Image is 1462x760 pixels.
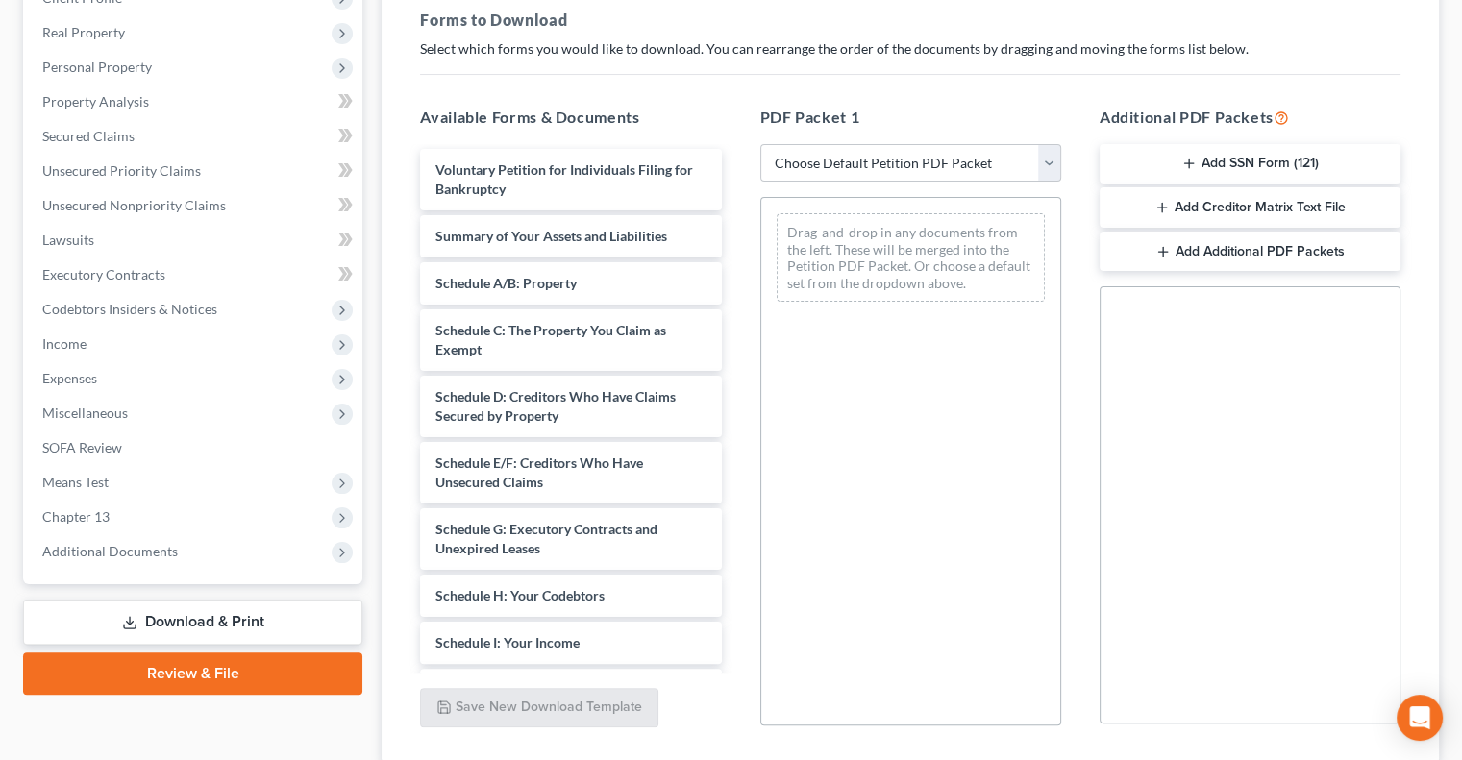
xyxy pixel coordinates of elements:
[435,161,693,197] span: Voluntary Petition for Individuals Filing for Bankruptcy
[42,197,226,213] span: Unsecured Nonpriority Claims
[435,322,666,357] span: Schedule C: The Property You Claim as Exempt
[42,232,94,248] span: Lawsuits
[42,266,165,282] span: Executory Contracts
[435,587,605,603] span: Schedule H: Your Codebtors
[27,257,362,292] a: Executory Contracts
[1100,232,1400,272] button: Add Additional PDF Packets
[42,474,109,490] span: Means Test
[42,24,125,40] span: Real Property
[42,162,201,179] span: Unsecured Priority Claims
[42,370,97,386] span: Expenses
[435,388,676,424] span: Schedule D: Creditors Who Have Claims Secured by Property
[42,405,128,421] span: Miscellaneous
[420,106,721,129] h5: Available Forms & Documents
[42,128,135,144] span: Secured Claims
[1100,144,1400,184] button: Add SSN Form (121)
[1100,187,1400,228] button: Add Creditor Matrix Text File
[420,39,1400,59] p: Select which forms you would like to download. You can rearrange the order of the documents by dr...
[435,634,580,650] span: Schedule I: Your Income
[435,454,643,490] span: Schedule E/F: Creditors Who Have Unsecured Claims
[23,600,362,645] a: Download & Print
[42,93,149,110] span: Property Analysis
[420,688,658,728] button: Save New Download Template
[42,335,87,352] span: Income
[27,430,362,465] a: SOFA Review
[27,119,362,154] a: Secured Claims
[27,85,362,119] a: Property Analysis
[435,275,577,291] span: Schedule A/B: Property
[23,652,362,695] a: Review & File
[42,508,110,525] span: Chapter 13
[42,301,217,317] span: Codebtors Insiders & Notices
[435,228,667,244] span: Summary of Your Assets and Liabilities
[42,439,122,455] span: SOFA Review
[1100,106,1400,129] h5: Additional PDF Packets
[777,213,1045,302] div: Drag-and-drop in any documents from the left. These will be merged into the Petition PDF Packet. ...
[435,521,657,556] span: Schedule G: Executory Contracts and Unexpired Leases
[420,9,1400,32] h5: Forms to Download
[27,223,362,257] a: Lawsuits
[760,106,1061,129] h5: PDF Packet 1
[1397,695,1443,741] div: Open Intercom Messenger
[42,543,178,559] span: Additional Documents
[27,154,362,188] a: Unsecured Priority Claims
[42,59,152,75] span: Personal Property
[27,188,362,223] a: Unsecured Nonpriority Claims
